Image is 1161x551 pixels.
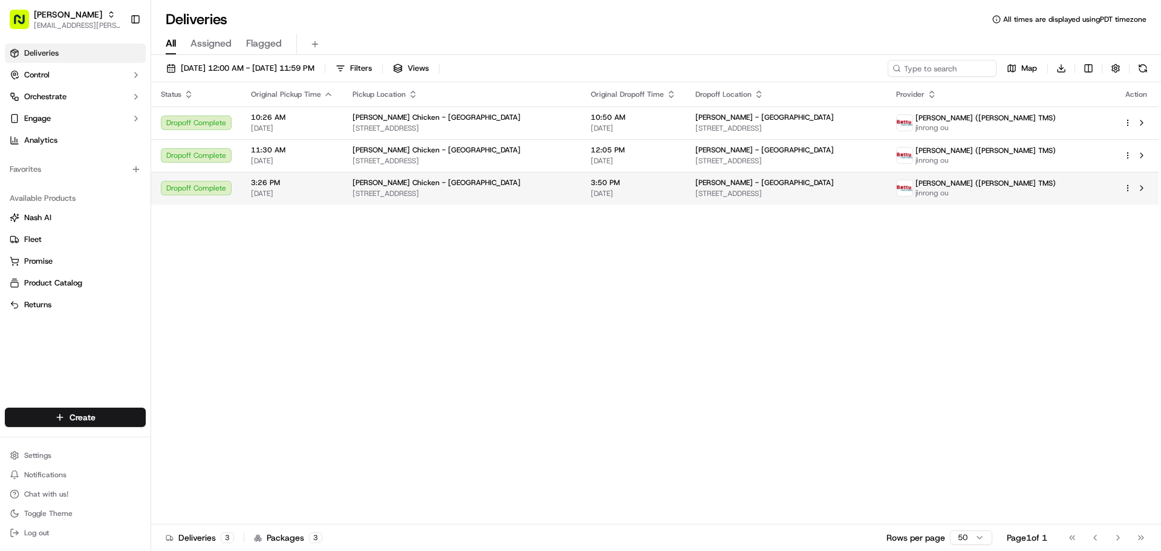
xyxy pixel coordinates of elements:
span: [DATE] [251,123,333,133]
span: [DATE] [251,189,333,198]
div: Deliveries [166,532,234,544]
span: [DATE] [251,156,333,166]
span: [STREET_ADDRESS] [353,123,571,133]
button: Map [1001,60,1042,77]
span: Engage [24,113,51,124]
button: Views [388,60,434,77]
span: Dropoff Location [695,90,752,99]
button: Log out [5,524,146,541]
span: [PERSON_NAME] - [GEOGRAPHIC_DATA] [695,112,834,122]
div: Packages [254,532,322,544]
span: All times are displayed using PDT timezone [1003,15,1146,24]
img: Regen Pajulas [12,209,31,228]
button: Refresh [1134,60,1151,77]
p: Rows per page [886,532,945,544]
span: [PERSON_NAME] Chicken - [GEOGRAPHIC_DATA] [353,145,521,155]
div: Start new chat [54,116,198,128]
span: [PERSON_NAME] ([PERSON_NAME] TMS) [915,146,1056,155]
span: Deliveries [24,48,59,59]
span: [PERSON_NAME] Chicken - [GEOGRAPHIC_DATA] [353,178,521,187]
div: Favorites [5,160,146,179]
span: Returns [24,299,51,310]
span: [STREET_ADDRESS] [695,156,877,166]
span: Promise [24,256,53,267]
span: [STREET_ADDRESS] [695,123,877,133]
span: [STREET_ADDRESS] [695,189,877,198]
div: Page 1 of 1 [1007,532,1047,544]
div: We're available if you need us! [54,128,166,137]
span: API Documentation [114,270,194,282]
img: betty.jpg [897,180,912,196]
button: [DATE] 12:00 AM - [DATE] 11:59 PM [161,60,320,77]
button: Toggle Theme [5,505,146,522]
button: [PERSON_NAME] [34,8,102,21]
span: 10:50 AM [591,112,676,122]
span: Create [70,411,96,423]
span: Fleet [24,234,42,245]
button: [EMAIL_ADDRESS][PERSON_NAME][DOMAIN_NAME] [34,21,120,30]
button: Returns [5,295,146,315]
img: betty.jpg [897,115,912,131]
span: 10:26 AM [251,112,333,122]
div: Past conversations [12,157,81,167]
span: jinrong ou [915,123,1056,132]
span: 12:05 PM [591,145,676,155]
a: 📗Knowledge Base [7,266,97,287]
button: Fleet [5,230,146,249]
div: 3 [309,532,322,543]
span: Views [408,63,429,74]
span: Pickup Location [353,90,406,99]
button: Notifications [5,466,146,483]
button: Create [5,408,146,427]
button: Engage [5,109,146,128]
span: [DATE] [591,189,676,198]
div: Available Products [5,189,146,208]
a: Fleet [10,234,141,245]
span: [DATE] 12:00 AM - [DATE] 11:59 PM [181,63,314,74]
img: betty.jpg [897,148,912,163]
span: [PERSON_NAME] ([PERSON_NAME] TMS) [915,178,1056,188]
span: [DATE] [591,156,676,166]
img: 1736555255976-a54dd68f-1ca7-489b-9aae-adbdc363a1c4 [12,116,34,137]
button: Filters [330,60,377,77]
img: Nash [12,12,36,36]
span: Filters [350,63,372,74]
button: Chat with us! [5,486,146,503]
span: [DATE] [97,220,122,230]
a: Product Catalog [10,278,141,289]
span: [PERSON_NAME] [PERSON_NAME] [37,187,160,197]
button: Promise [5,252,146,271]
div: Action [1124,90,1149,99]
a: Nash AI [10,212,141,223]
img: 1736555255976-a54dd68f-1ca7-489b-9aae-adbdc363a1c4 [24,188,34,198]
span: Chat with us! [24,489,68,499]
span: Orchestrate [24,91,67,102]
button: See all [187,155,220,169]
span: 3:50 PM [591,178,676,187]
a: 💻API Documentation [97,266,199,287]
span: Log out [24,528,49,538]
a: Promise [10,256,141,267]
span: • [163,187,167,197]
span: Toggle Theme [24,509,73,518]
span: Map [1021,63,1037,74]
div: 📗 [12,272,22,281]
input: Got a question? Start typing here... [31,78,218,91]
span: [DATE] [169,187,194,197]
button: Orchestrate [5,87,146,106]
span: [STREET_ADDRESS] [353,156,571,166]
span: jinrong ou [915,188,1056,198]
span: Control [24,70,50,80]
span: Original Pickup Time [251,90,321,99]
span: [PERSON_NAME] - [GEOGRAPHIC_DATA] [695,178,834,187]
span: jinrong ou [915,155,1056,165]
button: Settings [5,447,146,464]
span: Regen Pajulas [37,220,88,230]
span: Pylon [120,300,146,309]
button: Start new chat [206,119,220,134]
span: 11:30 AM [251,145,333,155]
input: Type to search [888,60,997,77]
a: Powered byPylon [85,299,146,309]
span: Product Catalog [24,278,82,289]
